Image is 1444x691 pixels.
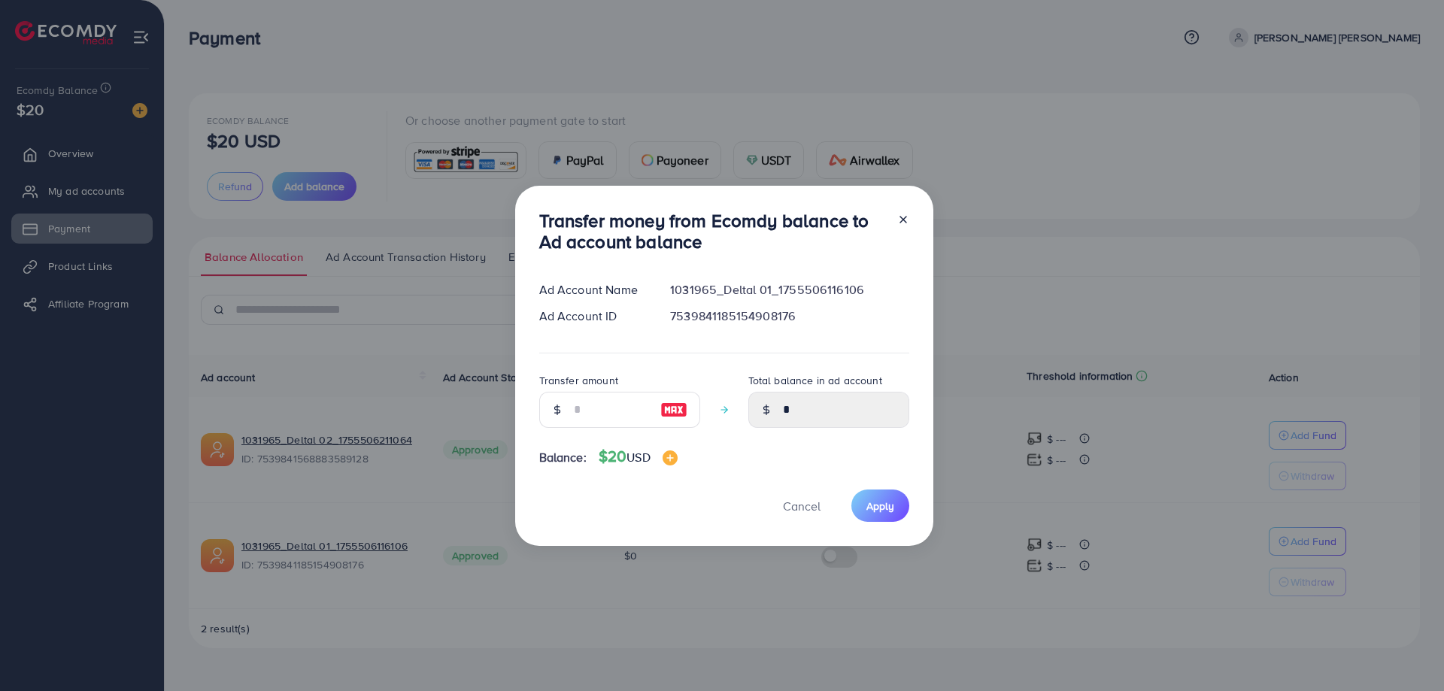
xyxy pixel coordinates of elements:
[660,401,687,419] img: image
[599,447,678,466] h4: $20
[764,489,839,522] button: Cancel
[866,499,894,514] span: Apply
[539,449,587,466] span: Balance:
[539,373,618,388] label: Transfer amount
[748,373,882,388] label: Total balance in ad account
[851,489,909,522] button: Apply
[1380,623,1433,680] iframe: Chat
[539,210,885,253] h3: Transfer money from Ecomdy balance to Ad account balance
[663,450,678,465] img: image
[527,281,659,299] div: Ad Account Name
[658,308,921,325] div: 7539841185154908176
[783,498,821,514] span: Cancel
[527,308,659,325] div: Ad Account ID
[658,281,921,299] div: 1031965_Deltal 01_1755506116106
[626,449,650,465] span: USD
